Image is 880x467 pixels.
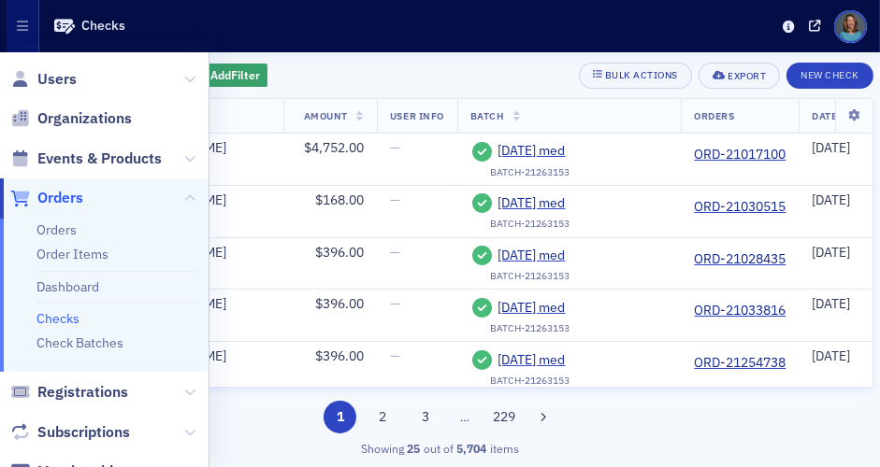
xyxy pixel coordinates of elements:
[36,246,108,262] a: Order Items
[36,221,77,238] a: Orders
[390,191,400,208] span: —
[36,334,123,351] a: Check Batches
[390,139,400,156] span: —
[37,422,130,443] span: Subscriptions
[694,251,786,268] a: ORD-21028435
[812,109,837,122] span: Date
[498,195,668,212] a: [DATE] med
[699,63,780,89] button: Export
[10,69,77,90] a: Users
[694,355,786,372] a: ORD-21254738
[37,108,132,129] span: Organizations
[579,63,692,89] button: Bulk Actions
[390,109,444,122] span: User Info
[315,244,364,261] span: $396.00
[10,422,130,443] a: Subscriptions
[812,139,850,156] span: [DATE]
[81,17,125,35] h1: Checks
[487,401,520,433] button: 229
[694,109,734,122] span: Orders
[390,295,400,312] span: —
[490,166,570,178] div: BATCH-21263153
[834,10,867,43] span: Profile
[605,70,678,80] div: Bulk Actions
[694,199,786,216] a: ORD-21030515
[10,382,128,403] a: Registrations
[315,191,364,208] span: $168.00
[452,408,478,425] span: …
[10,188,83,208] a: Orders
[192,64,268,87] button: AddFilter
[304,139,364,156] span: $4,752.00
[786,65,873,82] a: New Check
[324,401,356,433] button: 1
[728,71,766,81] div: Export
[315,295,364,312] span: $396.00
[490,375,570,387] div: BATCH-21263153
[37,149,162,169] span: Events & Products
[210,66,260,83] span: Add Filter
[7,440,873,457] div: Showing out of items
[694,303,786,319] a: ORD-21033816
[694,147,786,163] a: ORD-21017100
[304,109,348,122] span: Amount
[498,352,668,369] a: [DATE] med
[470,109,505,122] span: Batch
[390,244,400,261] span: —
[490,322,570,334] div: BATCH-21263153
[10,149,162,169] a: Events & Products
[498,143,668,160] a: [DATE] med
[454,440,490,457] strong: 5,704
[490,270,570,282] div: BATCH-21263153
[786,63,873,89] button: New Check
[498,300,668,317] a: [DATE] med
[37,382,128,403] span: Registrations
[36,278,99,295] a: Dashboard
[367,401,399,433] button: 2
[812,347,850,364] span: [DATE]
[10,108,132,129] a: Organizations
[812,244,850,261] span: [DATE]
[390,347,400,364] span: —
[37,188,83,208] span: Orders
[409,401,441,433] button: 3
[812,295,850,312] span: [DATE]
[36,310,79,327] a: Checks
[490,218,570,230] div: BATCH-21263153
[498,248,668,264] a: [DATE] med
[404,440,424,457] strong: 25
[812,191,850,208] span: [DATE]
[37,69,77,90] span: Users
[315,347,364,364] span: $396.00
